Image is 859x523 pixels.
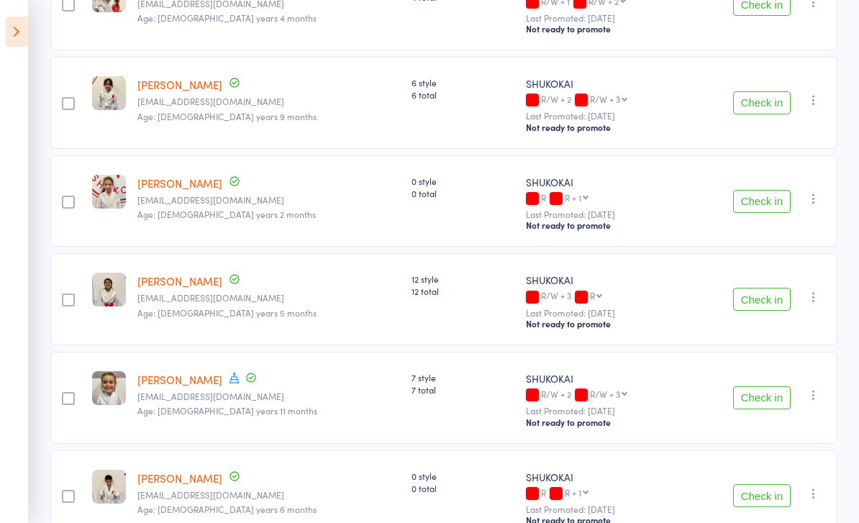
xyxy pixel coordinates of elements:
[137,96,401,106] small: divs.gupta21@gmail.com
[526,318,675,329] div: Not ready to promote
[526,122,675,133] div: Not ready to promote
[733,190,791,213] button: Check in
[412,76,514,88] span: 6 style
[137,176,222,191] a: [PERSON_NAME]
[137,293,401,303] small: onenessneha@gmail.com
[733,386,791,409] button: Check in
[565,488,581,497] div: R + 1
[412,285,514,297] span: 12 total
[137,470,222,486] a: [PERSON_NAME]
[137,195,401,205] small: flindesay@gmail.com
[137,12,317,24] span: Age: [DEMOGRAPHIC_DATA] years 4 months
[137,391,401,401] small: taneja_shuchita@hotmail.com
[412,371,514,383] span: 7 style
[526,371,675,386] div: SHUKOKAI
[526,193,675,205] div: R
[590,291,595,300] div: R
[526,23,675,35] div: Not ready to promote
[137,273,222,288] a: [PERSON_NAME]
[526,291,675,303] div: R/W + 3
[137,490,401,500] small: gnowvek@yahoo.com
[92,273,126,306] img: image1718352658.png
[526,94,675,106] div: R/W + 2
[526,470,675,484] div: SHUKOKAI
[526,175,675,189] div: SHUKOKAI
[590,94,620,104] div: R/W + 3
[137,404,317,417] span: Age: [DEMOGRAPHIC_DATA] years 11 months
[565,193,581,202] div: R + 1
[412,383,514,396] span: 7 total
[137,77,222,92] a: [PERSON_NAME]
[526,417,675,428] div: Not ready to promote
[733,288,791,311] button: Check in
[526,209,675,219] small: Last Promoted: [DATE]
[412,187,514,199] span: 0 total
[92,175,126,209] img: image1739516652.png
[733,484,791,507] button: Check in
[92,470,126,504] img: image1716278847.png
[137,306,317,319] span: Age: [DEMOGRAPHIC_DATA] years 5 months
[590,389,620,399] div: R/W + 3
[412,482,514,494] span: 0 total
[526,111,675,121] small: Last Promoted: [DATE]
[412,88,514,101] span: 6 total
[92,371,126,405] img: image1723016081.png
[412,175,514,187] span: 0 style
[526,504,675,514] small: Last Promoted: [DATE]
[92,76,126,110] img: image1724830434.png
[412,470,514,482] span: 0 style
[412,273,514,285] span: 12 style
[526,13,675,23] small: Last Promoted: [DATE]
[526,308,675,318] small: Last Promoted: [DATE]
[526,406,675,416] small: Last Promoted: [DATE]
[526,76,675,91] div: SHUKOKAI
[526,219,675,231] div: Not ready to promote
[137,372,222,387] a: [PERSON_NAME]
[137,503,317,515] span: Age: [DEMOGRAPHIC_DATA] years 6 months
[137,208,316,220] span: Age: [DEMOGRAPHIC_DATA] years 2 months
[733,91,791,114] button: Check in
[526,273,675,287] div: SHUKOKAI
[137,110,317,122] span: Age: [DEMOGRAPHIC_DATA] years 9 months
[526,389,675,401] div: R/W + 2
[526,488,675,500] div: R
